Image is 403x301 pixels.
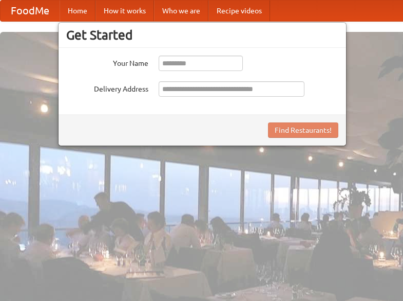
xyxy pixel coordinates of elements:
[95,1,154,21] a: How it works
[268,122,338,138] button: Find Restaurants!
[66,56,148,68] label: Your Name
[208,1,270,21] a: Recipe videos
[66,81,148,94] label: Delivery Address
[1,1,60,21] a: FoodMe
[154,1,208,21] a: Who we are
[66,27,338,43] h3: Get Started
[60,1,95,21] a: Home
